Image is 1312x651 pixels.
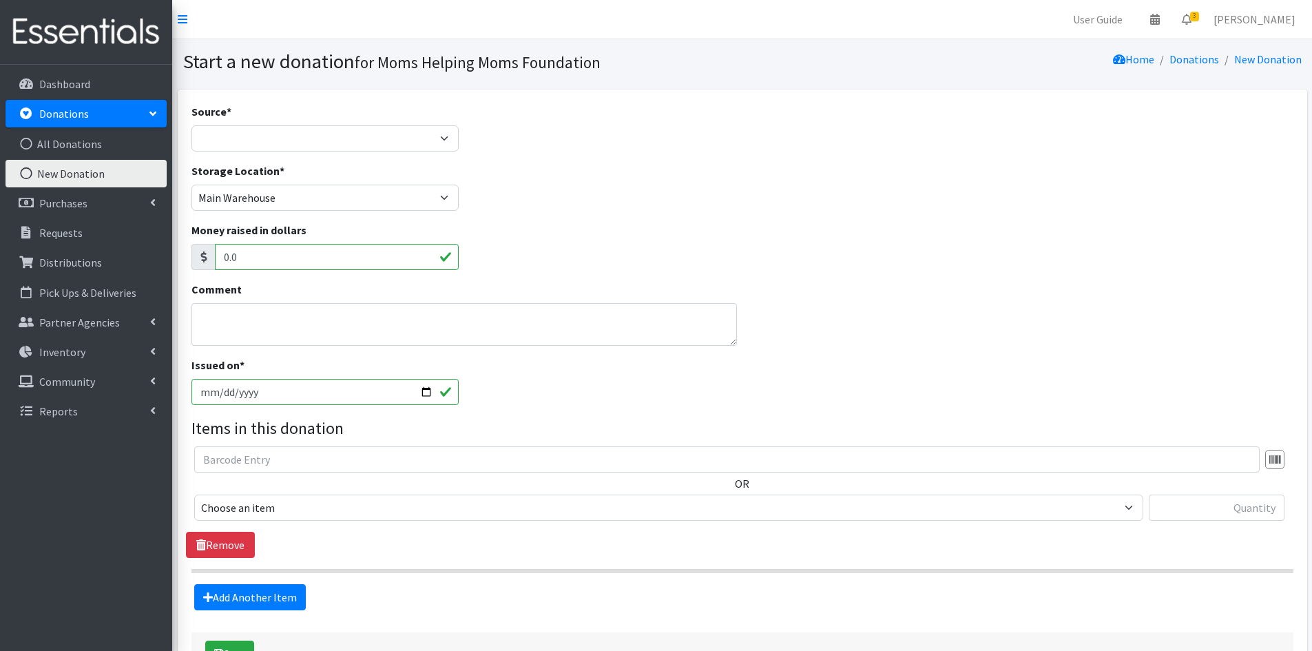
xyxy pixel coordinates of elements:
[6,9,167,55] img: HumanEssentials
[280,164,284,178] abbr: required
[1171,6,1202,33] a: 3
[39,404,78,418] p: Reports
[1234,52,1302,66] a: New Donation
[1062,6,1134,33] a: User Guide
[39,316,120,329] p: Partner Agencies
[183,50,738,74] h1: Start a new donation
[194,446,1260,473] input: Barcode Entry
[6,279,167,307] a: Pick Ups & Deliveries
[6,309,167,336] a: Partner Agencies
[6,249,167,276] a: Distributions
[39,286,136,300] p: Pick Ups & Deliveries
[186,532,255,558] a: Remove
[1190,12,1199,21] span: 3
[6,338,167,366] a: Inventory
[191,281,242,298] label: Comment
[191,357,244,373] label: Issued on
[1169,52,1219,66] a: Donations
[1149,495,1284,521] input: Quantity
[6,100,167,127] a: Donations
[39,77,90,91] p: Dashboard
[191,416,1293,441] legend: Items in this donation
[6,70,167,98] a: Dashboard
[39,375,95,389] p: Community
[194,584,306,610] a: Add Another Item
[6,189,167,217] a: Purchases
[6,397,167,425] a: Reports
[39,256,102,269] p: Distributions
[39,107,89,121] p: Donations
[6,219,167,247] a: Requests
[6,368,167,395] a: Community
[227,105,231,118] abbr: required
[1113,52,1154,66] a: Home
[39,345,85,359] p: Inventory
[191,222,306,238] label: Money raised in dollars
[39,196,87,210] p: Purchases
[6,130,167,158] a: All Donations
[355,52,601,72] small: for Moms Helping Moms Foundation
[735,475,749,492] label: OR
[191,163,284,179] label: Storage Location
[1202,6,1306,33] a: [PERSON_NAME]
[6,160,167,187] a: New Donation
[39,226,83,240] p: Requests
[191,103,231,120] label: Source
[240,358,244,372] abbr: required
